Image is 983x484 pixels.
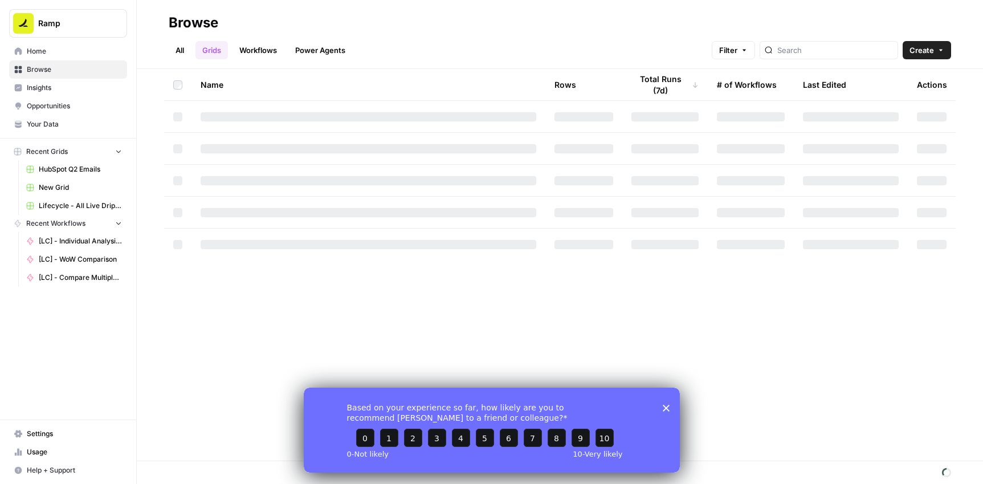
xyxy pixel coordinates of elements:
a: HubSpot Q2 Emails [21,160,127,178]
span: [LC] - Individual Analysis Per Week [39,236,122,246]
iframe: Survey from AirOps [304,388,680,473]
div: Rows [554,69,576,100]
img: Ramp Logo [13,13,34,34]
a: Home [9,42,127,60]
span: HubSpot Q2 Emails [39,164,122,174]
a: Settings [9,425,127,443]
a: Your Data [9,115,127,133]
a: [LC] - Compare Multiple Weeks [21,269,127,287]
input: Search [777,44,893,56]
a: [LC] - Individual Analysis Per Week [21,232,127,250]
button: Recent Grids [9,143,127,160]
a: Browse [9,60,127,79]
a: Grids [195,41,228,59]
a: Lifecycle - All Live Drip Data [21,197,127,215]
a: All [169,41,191,59]
span: Insights [27,83,122,93]
button: Workspace: Ramp [9,9,127,38]
div: Last Edited [803,69,846,100]
span: Browse [27,64,122,75]
span: Help + Support [27,465,122,475]
span: Recent Workflows [26,218,85,229]
span: Recent Grids [26,147,68,157]
button: Filter [712,41,755,59]
button: Help + Support [9,461,127,479]
span: Ramp [38,18,107,29]
a: Power Agents [288,41,352,59]
div: Browse [169,14,218,32]
span: [LC] - Compare Multiple Weeks [39,272,122,283]
a: [LC] - WoW Comparison [21,250,127,269]
button: Recent Workflows [9,215,127,232]
span: New Grid [39,182,122,193]
a: Workflows [233,41,284,59]
a: Insights [9,79,127,97]
a: Usage [9,443,127,461]
span: Create [909,44,934,56]
span: Settings [27,429,122,439]
div: Actions [917,69,947,100]
span: Usage [27,447,122,457]
span: Home [27,46,122,56]
a: Opportunities [9,97,127,115]
a: New Grid [21,178,127,197]
span: Filter [719,44,737,56]
span: Your Data [27,119,122,129]
div: Name [201,69,536,100]
span: Opportunities [27,101,122,111]
button: Create [903,41,951,59]
div: Total Runs (7d) [631,69,699,100]
span: Lifecycle - All Live Drip Data [39,201,122,211]
div: # of Workflows [717,69,777,100]
span: [LC] - WoW Comparison [39,254,122,265]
